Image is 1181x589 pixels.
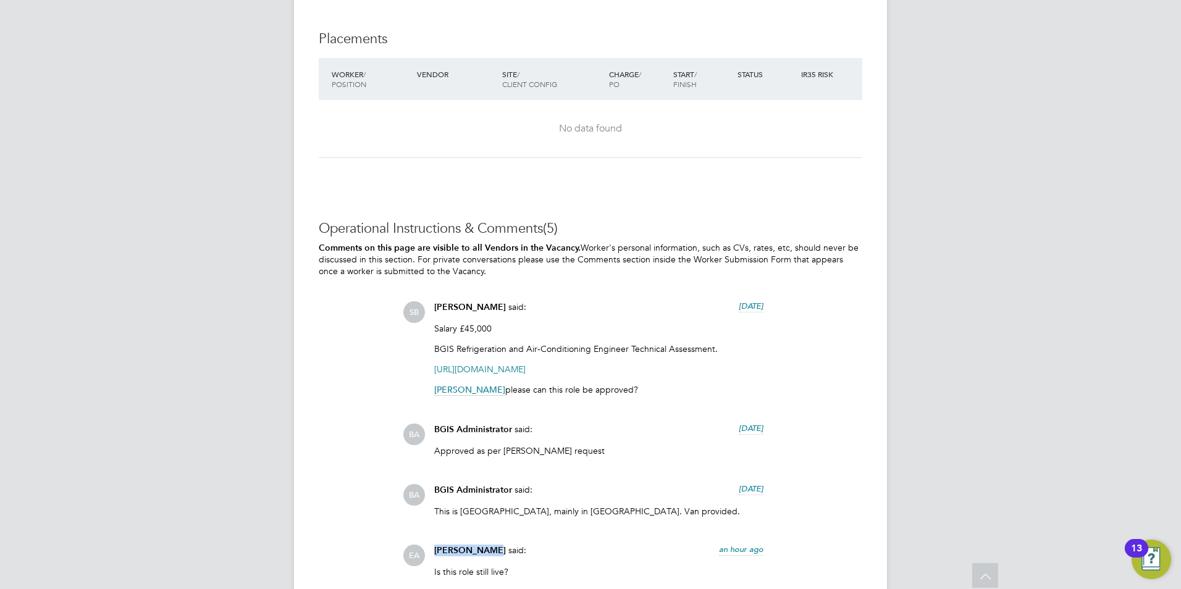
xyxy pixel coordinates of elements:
b: Comments on this page are visible to all Vendors in the Vacancy. [319,243,581,253]
span: / Position [332,69,366,89]
span: / Client Config [502,69,557,89]
span: [PERSON_NAME] [434,302,506,312]
a: [URL][DOMAIN_NAME] [434,364,526,375]
span: [DATE] [739,301,763,311]
span: said: [508,545,526,556]
div: No data found [331,122,850,135]
div: Start [670,63,734,95]
span: [PERSON_NAME] [434,384,505,396]
p: Approved as per [PERSON_NAME] request [434,445,763,456]
h3: Operational Instructions & Comments [319,220,862,238]
span: an hour ago [719,544,763,554]
span: BA [403,484,425,506]
div: Charge [606,63,670,95]
span: / PO [609,69,641,89]
span: SB [403,301,425,323]
p: Worker's personal information, such as CVs, rates, etc, should never be discussed in this section... [319,242,862,277]
span: BGIS Administrator [434,485,512,495]
div: Status [734,63,799,85]
div: Site [499,63,606,95]
span: said: [508,301,526,312]
p: This is [GEOGRAPHIC_DATA], mainly in [GEOGRAPHIC_DATA]. Van provided. [434,506,763,517]
span: / Finish [673,69,697,89]
h3: Placements [319,30,862,48]
p: please can this role be approved? [434,384,763,395]
span: BA [403,424,425,445]
p: Salary £45,000 [434,323,763,334]
p: BGIS Refrigeration and Air-Conditioning Engineer Technical Assessment. [434,343,763,354]
span: BGIS Administrator [434,424,512,435]
div: Vendor [414,63,499,85]
span: said: [515,484,532,495]
div: Worker [329,63,414,95]
span: (5) [543,220,558,236]
span: [DATE] [739,483,763,494]
span: [PERSON_NAME] [434,545,506,556]
button: Open Resource Center, 13 new notifications [1132,540,1171,579]
p: Is this role still live? [434,566,763,577]
span: EA [403,545,425,566]
div: IR35 Risk [798,63,841,85]
span: said: [515,424,532,435]
span: [DATE] [739,423,763,433]
div: 13 [1131,548,1142,564]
